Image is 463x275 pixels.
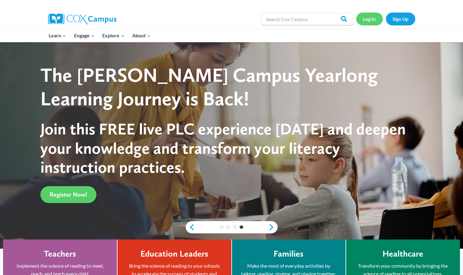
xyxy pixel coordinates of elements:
[45,29,70,42] button: Child menu of Learn
[50,191,87,198] span: Register Now!
[40,63,412,111] div: The [PERSON_NAME] Campus Yearlong Learning Journey is Back!
[356,13,383,25] a: Log In
[356,13,415,25] nav: Secondary Navigation
[186,224,195,231] a: previous
[233,225,237,229] a: 3
[226,225,230,229] a: 2
[140,249,208,259] h4: Education Leaders
[40,186,96,203] a: Register Now!
[220,225,223,229] a: 1
[128,29,155,42] button: Child menu of About
[261,13,353,25] input: Search Cox Campus
[240,225,243,229] a: 4
[45,29,155,42] nav: Primary Navigation
[44,249,76,259] h4: Teachers
[274,249,304,259] h4: Families
[70,29,99,42] button: Child menu of Engage
[268,224,278,231] a: next
[40,119,406,177] span: Join this FREE live PLC experience [DATE] and deepen your knowledge and transform your literacy i...
[386,13,415,25] a: Sign Up
[186,221,278,233] div: content slider buttons
[383,249,423,259] h4: Healthcare
[48,13,117,24] img: Cox Campus
[99,29,129,42] button: Child menu of Explore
